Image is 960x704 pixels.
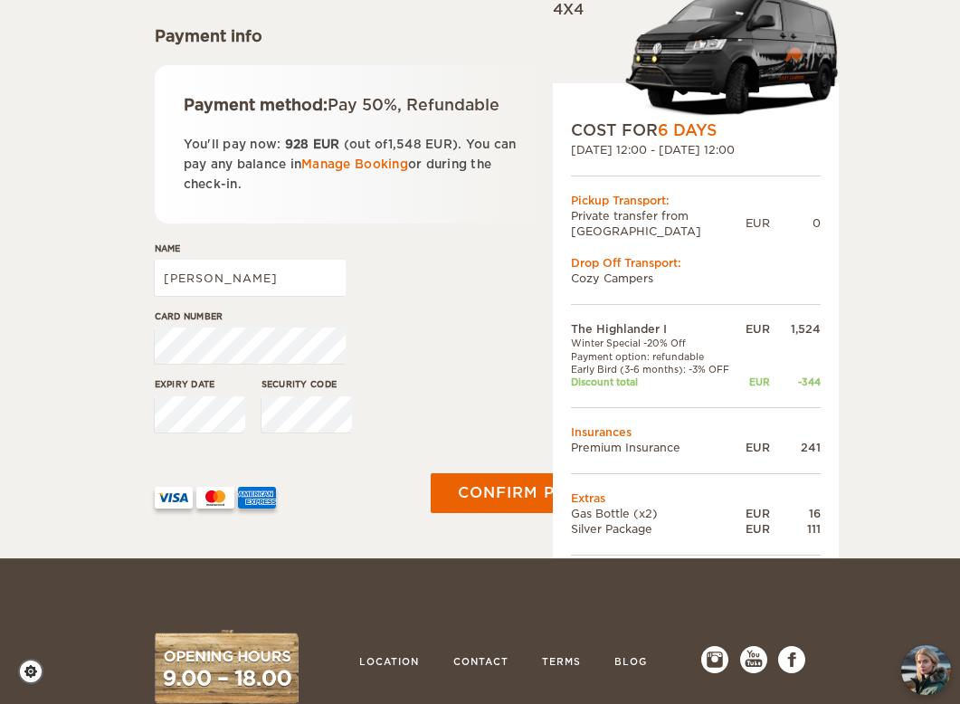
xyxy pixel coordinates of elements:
[571,255,821,271] div: Drop Off Transport:
[184,135,518,195] p: You'll pay now: (out of ). You can pay any balance in or during the check-in.
[658,121,717,139] span: 6 Days
[155,309,346,323] label: Card number
[571,208,746,239] td: Private transfer from [GEOGRAPHIC_DATA]
[605,646,656,680] a: Blog
[571,141,821,157] div: [DATE] 12:00 - [DATE] 12:00
[571,440,740,455] td: Premium Insurance
[196,487,234,509] img: mastercard
[425,138,452,151] span: EUR
[444,646,518,680] a: Contact
[301,157,408,171] a: Manage Booking
[388,138,422,151] span: 1,548
[571,490,821,506] td: Extras
[746,215,770,231] div: EUR
[238,487,276,509] img: AMEX
[533,646,590,680] a: Terms
[571,376,740,388] td: Discount total
[261,377,352,391] label: Security code
[571,350,740,363] td: Payment option: refundable
[740,521,770,537] div: EUR
[740,440,770,455] div: EUR
[740,506,770,521] div: EUR
[571,271,821,286] td: Cozy Campers
[571,321,740,337] td: The Highlander I
[571,337,740,349] td: Winter Special -20% Off
[155,377,245,391] label: Expiry date
[571,193,821,208] div: Pickup Transport:
[571,363,740,376] td: Early Bird (3-6 months): -3% OFF
[184,94,518,116] div: Payment method:
[18,659,55,684] a: Cookie settings
[770,506,821,521] div: 16
[571,521,740,537] td: Silver Package
[770,215,821,231] div: 0
[571,119,821,141] div: COST FOR
[901,645,951,695] button: chat-button
[770,321,821,337] div: 1,524
[740,321,770,337] div: EUR
[285,138,309,151] span: 928
[770,440,821,455] div: 241
[350,646,428,680] a: Location
[155,25,547,47] div: Payment info
[155,242,346,255] label: Name
[328,96,499,114] span: Pay 50%, Refundable
[740,376,770,388] div: EUR
[155,487,193,509] img: VISA
[770,521,821,537] div: 111
[571,424,821,440] td: Insurances
[770,376,821,388] div: -344
[313,138,340,151] span: EUR
[431,473,652,513] button: Confirm payment
[571,506,740,521] td: Gas Bottle (x2)
[901,645,951,695] img: Freyja at Cozy Campers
